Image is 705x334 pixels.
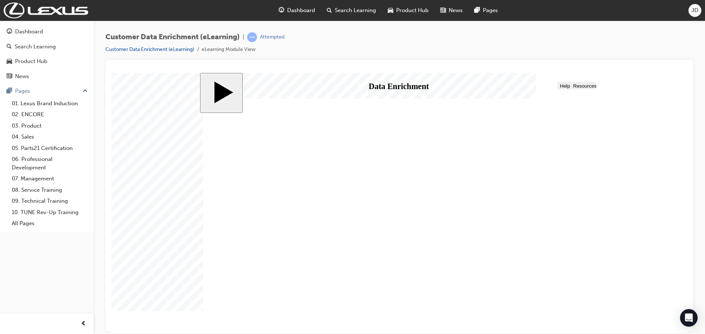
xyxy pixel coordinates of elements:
[247,32,257,42] span: learningRecordVerb_ATTEMPT-icon
[321,3,382,18] a: search-iconSearch Learning
[7,29,12,35] span: guage-icon
[7,73,12,80] span: news-icon
[483,6,498,15] span: Pages
[9,207,91,218] a: 10. TUNE Rev-Up Training
[4,3,88,18] img: Trak
[105,46,194,52] a: Customer Data Enrichment (eLearning)
[105,33,240,41] span: Customer Data Enrichment (eLearning)
[440,6,446,15] span: news-icon
[243,33,244,41] span: |
[7,88,12,95] span: pages-icon
[474,6,480,15] span: pages-icon
[9,109,91,120] a: 02. ENCORE
[83,87,88,96] span: up-icon
[9,184,91,196] a: 08. Service Training
[9,131,91,143] a: 04. Sales
[3,55,91,68] a: Product Hub
[9,143,91,154] a: 05. Parts21 Certification
[15,72,29,81] div: News
[15,57,47,66] div: Product Hub
[9,218,91,229] a: All Pages
[327,6,332,15] span: search-icon
[388,6,393,15] span: car-icon
[9,173,91,184] a: 07. Management
[7,58,12,65] span: car-icon
[3,84,91,98] button: Pages
[279,6,284,15] span: guage-icon
[382,3,434,18] a: car-iconProduct Hub
[469,3,504,18] a: pages-iconPages
[3,25,91,38] a: Dashboard
[335,6,376,15] span: Search Learning
[396,6,429,15] span: Product Hub
[680,309,698,327] div: Open Intercom Messenger
[691,6,698,15] span: JD
[688,4,701,17] button: JD
[15,43,56,51] div: Search Learning
[9,120,91,132] a: 03. Product
[3,70,91,83] a: News
[202,45,256,54] li: eLearning Module View
[15,27,43,36] div: Dashboard
[260,34,285,41] div: Attempted
[434,3,469,18] a: news-iconNews
[9,98,91,109] a: 01. Lexus Brand Induction
[15,87,30,95] div: Pages
[9,154,91,173] a: 06. Professional Development
[449,6,463,15] span: News
[9,195,91,207] a: 09. Technical Training
[287,6,315,15] span: Dashboard
[273,3,321,18] a: guage-iconDashboard
[3,40,91,54] a: Search Learning
[3,23,91,84] button: DashboardSearch LearningProduct HubNews
[7,44,12,50] span: search-icon
[81,319,86,329] span: prev-icon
